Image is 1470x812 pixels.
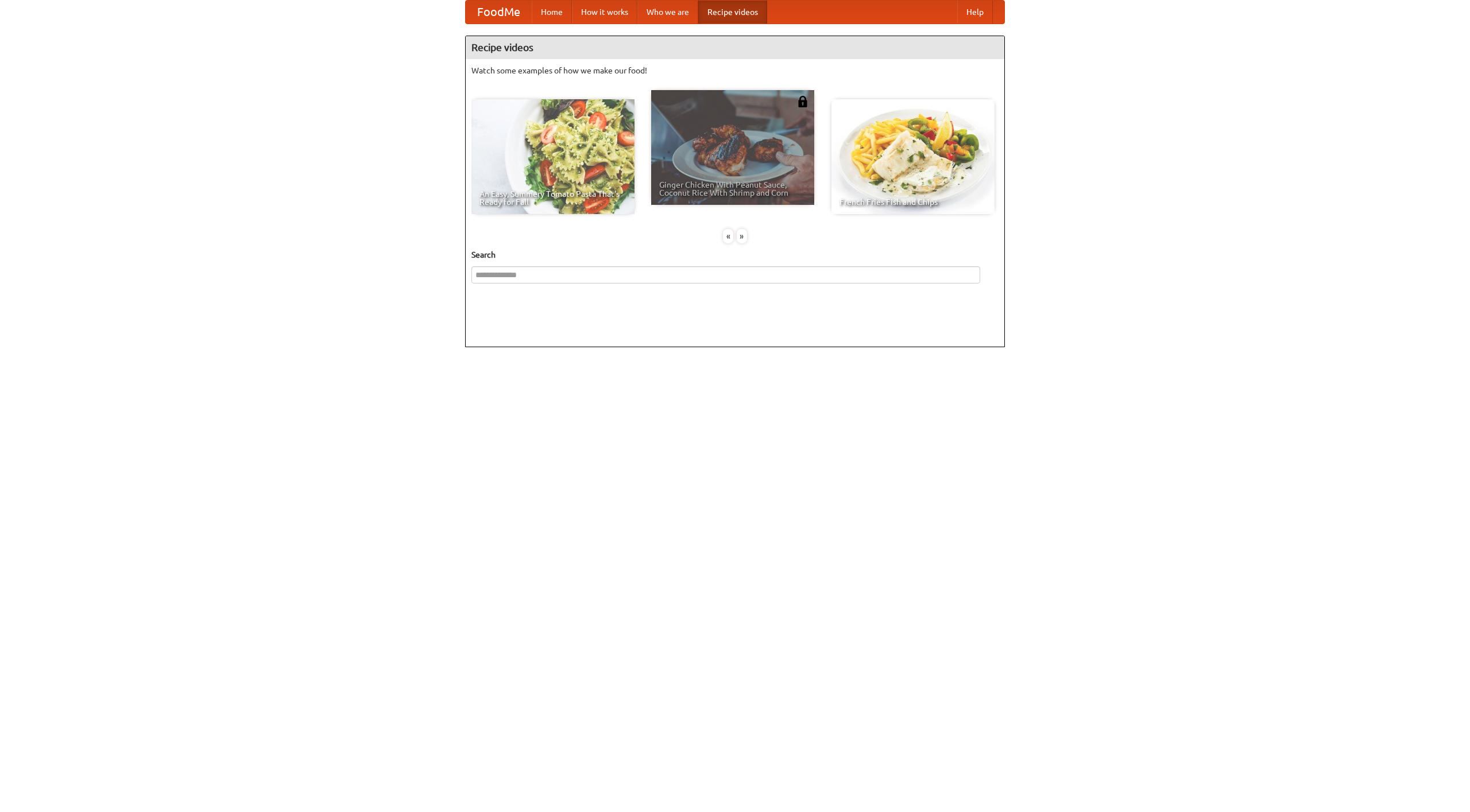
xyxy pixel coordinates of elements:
[698,1,767,24] a: Recipe videos
[723,229,733,243] div: «
[466,1,532,24] a: FoodMe
[957,1,993,24] a: Help
[471,99,635,214] a: An Easy, Summery Tomato Pasta That's Ready for Fall
[471,249,999,261] h5: Search
[737,229,747,243] div: »
[797,96,808,107] img: 483408.png
[572,1,637,24] a: How it works
[840,198,987,206] span: French Fries Fish and Chips
[831,99,995,214] a: French Fries Fish and Chips
[466,36,1004,59] h4: Recipe videos
[532,1,572,24] a: Home
[637,1,698,24] a: Who we are
[471,65,999,76] p: Watch some examples of how we make our food!
[479,190,626,206] span: An Easy, Summery Tomato Pasta That's Ready for Fall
